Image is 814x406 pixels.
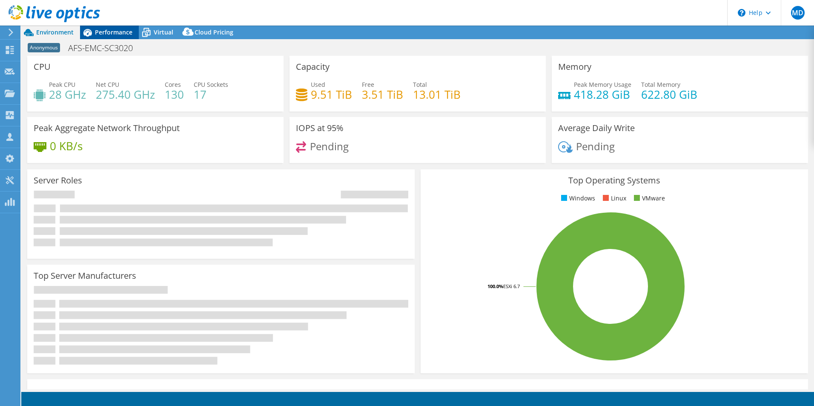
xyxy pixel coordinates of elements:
span: Free [362,80,374,89]
h4: 275.40 GHz [96,90,155,99]
span: Peak CPU [49,80,75,89]
h3: IOPS at 95% [296,123,344,133]
span: Peak Memory Usage [574,80,631,89]
span: Total Memory [641,80,680,89]
span: Pending [310,139,349,153]
h4: 17 [194,90,228,99]
li: Windows [559,194,595,203]
h4: 622.80 GiB [641,90,697,99]
span: MD [791,6,805,20]
h4: 130 [165,90,184,99]
h3: Average Daily Write [558,123,635,133]
span: Cores [165,80,181,89]
h4: 0 KB/s [50,141,83,151]
h4: 13.01 TiB [413,90,461,99]
span: Environment [36,28,74,36]
li: VMware [632,194,665,203]
h3: CPU [34,62,51,71]
h3: Capacity [296,62,330,71]
h4: 3.51 TiB [362,90,403,99]
h3: Peak Aggregate Network Throughput [34,123,180,133]
h3: Top Server Manufacturers [34,271,136,280]
h1: AFS-EMC-SC3020 [64,43,146,53]
h3: Memory [558,62,591,71]
span: Anonymous [28,43,60,52]
h4: 9.51 TiB [311,90,352,99]
span: Net CPU [96,80,119,89]
li: Linux [601,194,626,203]
h4: 28 GHz [49,90,86,99]
span: Cloud Pricing [195,28,233,36]
span: Pending [576,139,615,153]
span: CPU Sockets [194,80,228,89]
span: Virtual [154,28,173,36]
tspan: 100.0% [487,283,503,289]
h4: 418.28 GiB [574,90,631,99]
h3: Server Roles [34,176,82,185]
span: Total [413,80,427,89]
span: Performance [95,28,132,36]
h3: Top Operating Systems [427,176,802,185]
svg: \n [738,9,745,17]
tspan: ESXi 6.7 [503,283,520,289]
span: Used [311,80,325,89]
